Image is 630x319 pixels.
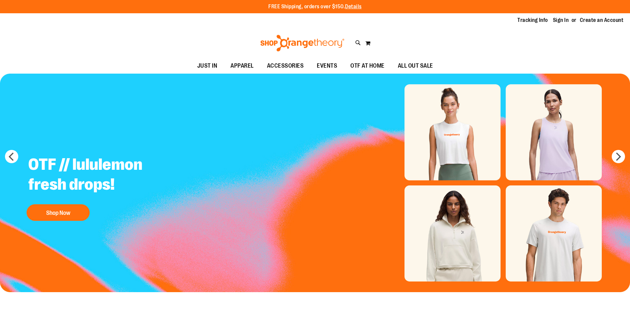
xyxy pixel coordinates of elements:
a: Details [345,4,362,10]
img: Shop Orangetheory [259,35,345,51]
span: APPAREL [230,58,254,73]
a: Tracking Info [517,17,548,24]
a: Create an Account [580,17,624,24]
a: OTF // lululemon fresh drops! Shop Now [23,150,188,224]
span: ACCESSORIES [267,58,304,73]
button: prev [5,150,18,163]
span: OTF AT HOME [350,58,385,73]
p: FREE Shipping, orders over $150. [268,3,362,11]
span: ALL OUT SALE [398,58,433,73]
a: Sign In [553,17,569,24]
span: JUST IN [197,58,218,73]
button: next [612,150,625,163]
span: EVENTS [317,58,337,73]
button: Shop Now [27,204,90,221]
h2: OTF // lululemon fresh drops! [23,150,188,201]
